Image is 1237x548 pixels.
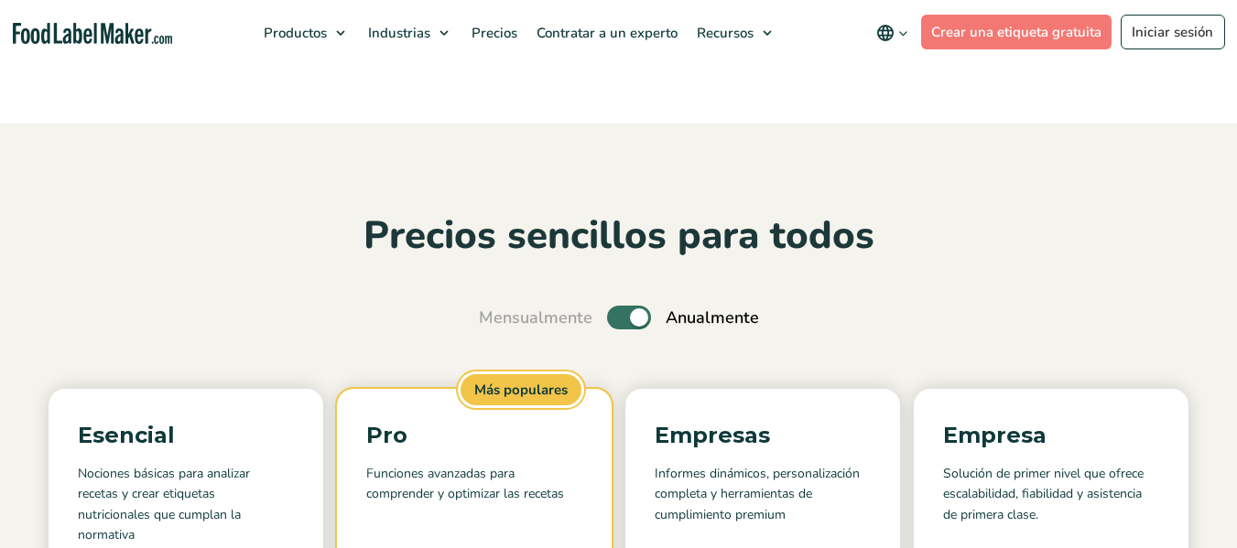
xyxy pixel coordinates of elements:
h2: Precios sencillos para todos [14,211,1223,262]
p: Empresas [655,418,871,453]
span: Precios [466,24,519,42]
p: Funciones avanzadas para comprender y optimizar las recetas [366,464,582,505]
a: Crear una etiqueta gratuita [921,15,1112,49]
span: Anualmente [666,306,759,330]
label: Toggle [607,306,651,329]
p: Esencial [78,418,294,453]
p: Informes dinámicos, personalización completa y herramientas de cumplimiento premium [655,464,871,525]
span: Productos [258,24,329,42]
p: Pro [366,418,582,453]
span: Más populares [458,371,584,409]
button: Change language [863,15,921,51]
a: Iniciar sesión [1121,15,1225,49]
span: Industrias [363,24,432,42]
a: Food Label Maker homepage [13,23,172,44]
p: Empresa [943,418,1159,453]
p: Solución de primer nivel que ofrece escalabilidad, fiabilidad y asistencia de primera clase. [943,464,1159,525]
span: Contratar a un experto [531,24,679,42]
span: Mensualmente [479,306,592,330]
span: Recursos [691,24,755,42]
p: Nociones básicas para analizar recetas y crear etiquetas nutricionales que cumplan la normativa [78,464,294,546]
